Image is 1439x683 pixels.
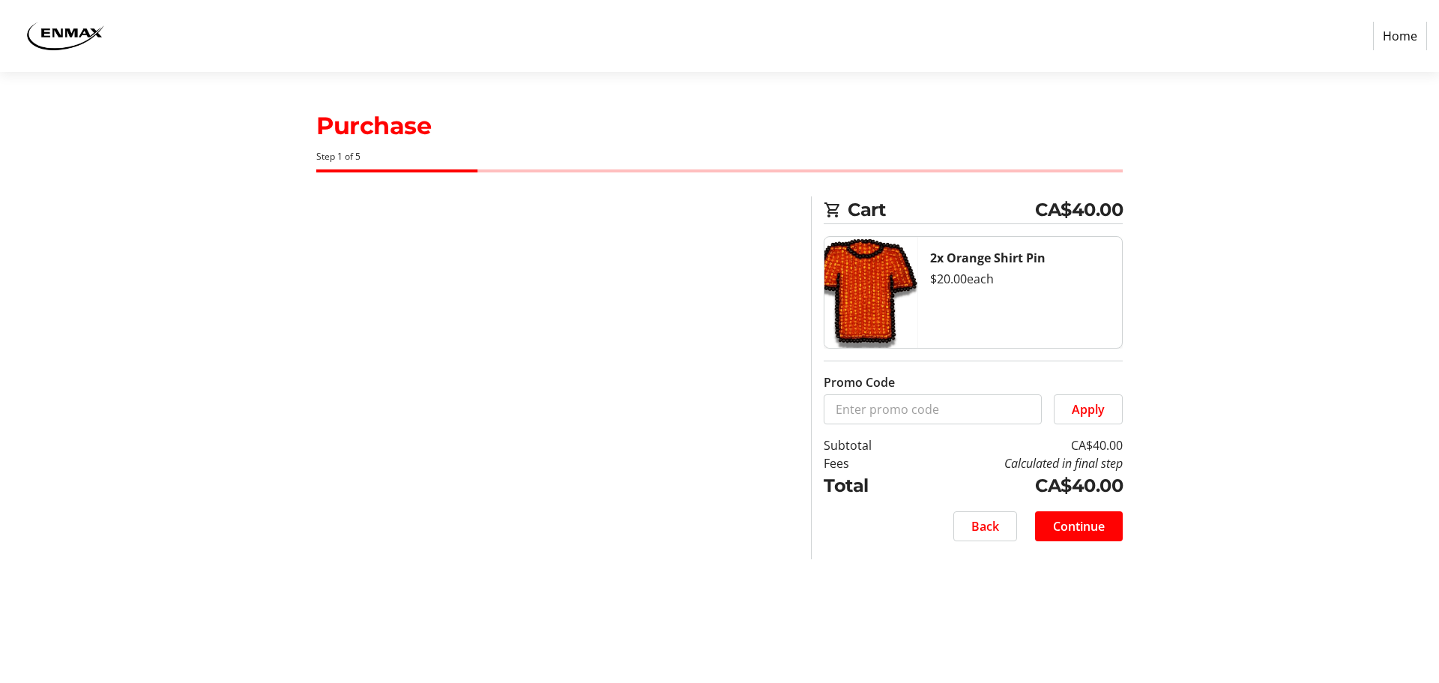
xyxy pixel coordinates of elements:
input: Enter promo code [824,394,1042,424]
td: CA$40.00 [910,436,1123,454]
td: Calculated in final step [910,454,1123,472]
span: Continue [1053,517,1105,535]
div: $20.00 each [930,270,1110,288]
td: CA$40.00 [910,472,1123,499]
div: Step 1 of 5 [316,150,1123,163]
img: ENMAX 's Logo [12,6,118,66]
span: Cart [848,196,1035,223]
h1: Purchase [316,108,1123,144]
a: Home [1373,22,1427,50]
td: Total [824,472,910,499]
img: Orange Shirt Pin [824,237,918,348]
span: CA$40.00 [1035,196,1123,223]
td: Fees [824,454,910,472]
span: Apply [1072,400,1105,418]
label: Promo Code [824,373,895,391]
button: Back [953,511,1017,541]
button: Apply [1054,394,1123,424]
span: Back [971,517,999,535]
strong: 2x Orange Shirt Pin [930,250,1046,266]
button: Continue [1035,511,1123,541]
td: Subtotal [824,436,910,454]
